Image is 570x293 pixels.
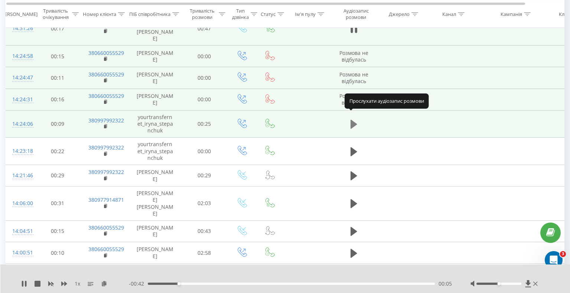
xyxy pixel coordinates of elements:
span: Розмова не відбулась [339,71,368,85]
td: [PERSON_NAME] [129,89,181,110]
div: 14:24:47 [12,70,27,85]
td: 00:29 [35,165,81,186]
div: 14:23:18 [12,144,27,158]
span: 00:05 [439,280,452,287]
div: 14:06:00 [12,196,27,211]
td: [PERSON_NAME] [129,242,181,264]
td: 00:43 [181,220,228,242]
a: 380997992322 [88,117,124,124]
div: 14:24:31 [12,92,27,107]
td: 00:16 [35,89,81,110]
div: Тип дзвінка [232,8,249,20]
td: 00:22 [35,138,81,165]
td: 00:11 [35,67,81,89]
div: Статус [261,11,276,17]
div: 14:31:26 [12,21,27,36]
td: 00:25 [181,110,228,138]
td: 02:58 [181,242,228,264]
div: Кампанія [501,11,522,17]
span: - 00:42 [129,280,148,287]
span: 3 [560,251,566,257]
div: 14:04:51 [12,224,27,238]
a: 380504350207 [88,22,124,29]
div: Канал [442,11,456,17]
td: yourtransfernet_iryna_stepanchuk [129,110,181,138]
td: 00:15 [35,46,81,67]
span: Розмова не відбулась [339,49,368,63]
td: 00:29 [181,165,228,186]
a: 380660055529 [88,246,124,253]
td: 00:00 [181,46,228,67]
a: 380997992322 [88,168,124,175]
td: 00:09 [35,110,81,138]
div: Прослухати аудіозапис розмови [345,93,429,108]
div: Тривалість очікування [41,8,70,20]
td: 02:03 [181,187,228,221]
div: Accessibility label [177,282,180,285]
td: 00:47 [181,11,228,46]
td: 00:31 [35,187,81,221]
td: [PERSON_NAME] [129,67,181,89]
a: 380660055529 [88,92,124,99]
div: 14:24:06 [12,117,27,131]
td: [PERSON_NAME] [129,46,181,67]
iframe: Intercom live chat [545,251,563,269]
div: Тривалість розмови [188,8,217,20]
td: 00:15 [35,220,81,242]
td: 00:10 [35,242,81,264]
div: Ім'я пулу [295,11,316,17]
div: ПІБ співробітника [129,11,170,17]
a: 380660055529 [88,224,124,231]
a: 380660055529 [88,49,124,56]
div: Джерело [389,11,410,17]
a: 380997992322 [88,144,124,151]
span: 1 x [75,280,80,287]
span: Розмова не відбулась [339,92,368,106]
div: 14:24:58 [12,49,27,63]
div: Номер клієнта [83,11,116,17]
td: 00:17 [35,11,81,46]
td: 00:00 [181,138,228,165]
td: [PERSON_NAME] [PERSON_NAME] [129,187,181,221]
div: Accessibility label [498,282,501,285]
a: 380660055529 [88,71,124,78]
td: [PERSON_NAME] [PERSON_NAME] [129,11,181,46]
td: [PERSON_NAME] [129,165,181,186]
td: 00:00 [181,89,228,110]
td: [PERSON_NAME] [129,220,181,242]
td: yourtransfernet_iryna_stepanchuk [129,138,181,165]
div: Аудіозапис розмови [338,8,374,20]
td: 00:00 [181,67,228,89]
a: 380977914871 [88,196,124,203]
div: 14:21:46 [12,168,27,183]
div: 14:00:51 [12,246,27,260]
